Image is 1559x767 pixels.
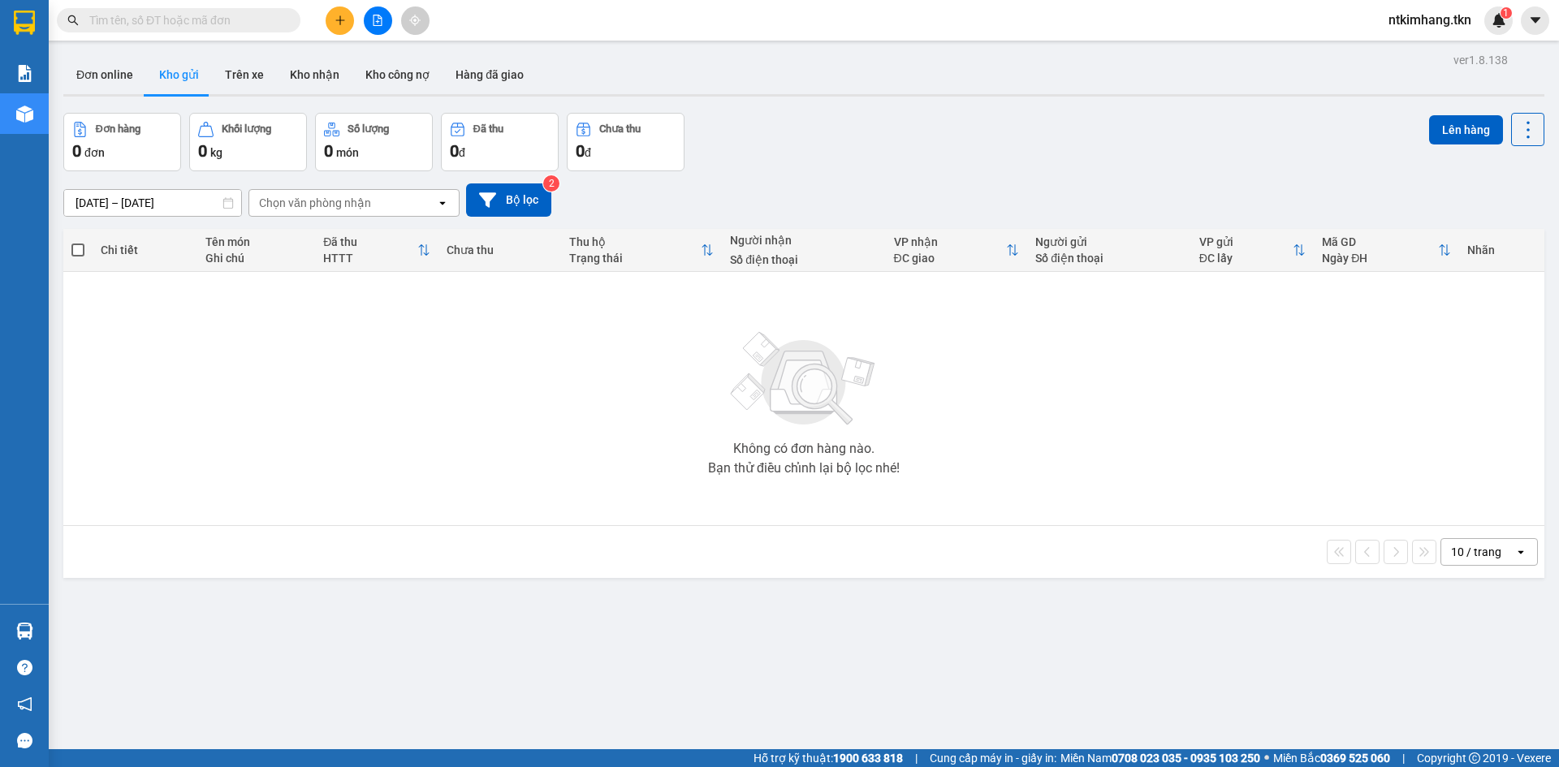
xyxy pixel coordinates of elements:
[189,113,307,171] button: Khối lượng0kg
[17,733,32,748] span: message
[64,190,241,216] input: Select a date range.
[447,243,553,256] div: Chưa thu
[1320,752,1390,765] strong: 0369 525 060
[409,15,421,26] span: aim
[1035,252,1182,265] div: Số điện thoại
[212,55,277,94] button: Trên xe
[894,252,1007,265] div: ĐC giao
[96,123,140,135] div: Đơn hàng
[1199,235,1293,248] div: VP gửi
[459,146,465,159] span: đ
[1521,6,1549,35] button: caret-down
[450,141,459,161] span: 0
[730,253,877,266] div: Số điện thoại
[473,123,503,135] div: Đã thu
[1429,115,1503,144] button: Lên hàng
[84,146,105,159] span: đơn
[1514,545,1527,558] svg: open
[567,113,684,171] button: Chưa thu0đ
[63,55,146,94] button: Đơn online
[1199,252,1293,265] div: ĐC lấy
[599,123,641,135] div: Chưa thu
[401,6,430,35] button: aim
[277,55,352,94] button: Kho nhận
[336,146,359,159] span: món
[723,322,885,436] img: svg+xml;base64,PHN2ZyBjbGFzcz0ibGlzdC1wbHVnX19zdmciIHhtbG5zPSJodHRwOi8vd3d3LnczLm9yZy8yMDAwL3N2Zy...
[585,146,591,159] span: đ
[1322,252,1438,265] div: Ngày ĐH
[1453,51,1508,69] div: ver 1.8.138
[1264,755,1269,761] span: ⚪️
[1191,229,1314,272] th: Toggle SortBy
[16,65,33,82] img: solution-icon
[259,195,371,211] div: Chọn văn phòng nhận
[146,55,212,94] button: Kho gửi
[348,123,389,135] div: Số lượng
[315,113,433,171] button: Số lượng0món
[1314,229,1459,272] th: Toggle SortBy
[1322,235,1438,248] div: Mã GD
[222,123,271,135] div: Khối lượng
[101,243,188,256] div: Chi tiết
[17,660,32,675] span: question-circle
[326,6,354,35] button: plus
[576,141,585,161] span: 0
[89,11,281,29] input: Tìm tên, số ĐT hoặc mã đơn
[1503,7,1509,19] span: 1
[708,462,900,475] div: Bạn thử điều chỉnh lại bộ lọc nhé!
[1060,749,1260,767] span: Miền Nam
[17,696,32,712] span: notification
[205,252,308,265] div: Ghi chú
[205,235,308,248] div: Tên món
[1451,544,1501,560] div: 10 / trang
[1469,752,1480,764] span: copyright
[335,15,346,26] span: plus
[1492,13,1506,28] img: icon-new-feature
[1402,749,1405,767] span: |
[930,749,1056,767] span: Cung cấp máy in - giấy in:
[67,15,79,26] span: search
[324,141,333,161] span: 0
[323,235,417,248] div: Đã thu
[372,15,383,26] span: file-add
[210,146,222,159] span: kg
[63,113,181,171] button: Đơn hàng0đơn
[352,55,443,94] button: Kho công nợ
[833,752,903,765] strong: 1900 633 818
[886,229,1028,272] th: Toggle SortBy
[1273,749,1390,767] span: Miền Bắc
[730,234,877,247] div: Người nhận
[323,252,417,265] div: HTTT
[466,183,551,217] button: Bộ lọc
[561,229,722,272] th: Toggle SortBy
[1528,13,1543,28] span: caret-down
[315,229,438,272] th: Toggle SortBy
[569,235,701,248] div: Thu hộ
[436,196,449,209] svg: open
[733,442,875,455] div: Không có đơn hàng nào.
[1501,7,1512,19] sup: 1
[364,6,392,35] button: file-add
[72,141,81,161] span: 0
[1375,10,1484,30] span: ntkimhang.tkn
[441,113,559,171] button: Đã thu0đ
[443,55,537,94] button: Hàng đã giao
[16,106,33,123] img: warehouse-icon
[198,141,207,161] span: 0
[754,749,903,767] span: Hỗ trợ kỹ thuật:
[1035,235,1182,248] div: Người gửi
[569,252,701,265] div: Trạng thái
[1467,243,1536,256] div: Nhãn
[915,749,918,767] span: |
[16,623,33,640] img: warehouse-icon
[543,175,559,192] sup: 2
[1112,752,1260,765] strong: 0708 023 035 - 0935 103 250
[14,11,35,35] img: logo-vxr
[894,235,1007,248] div: VP nhận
